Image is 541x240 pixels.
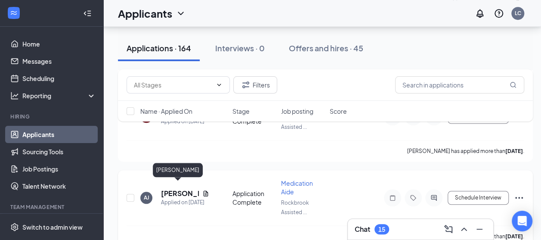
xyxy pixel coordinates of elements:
svg: Settings [10,223,19,231]
div: Applications · 164 [127,43,191,53]
svg: Minimize [474,224,485,234]
h5: [PERSON_NAME] [161,189,199,198]
div: Open Intercom Messenger [512,211,532,231]
svg: WorkstreamLogo [9,9,18,17]
a: Job Postings [22,160,96,178]
span: Medication Aide [281,179,313,196]
svg: MagnifyingGlass [510,81,516,88]
div: LC [515,9,521,17]
svg: ActiveChat [429,194,439,201]
span: Name · Applied On [140,107,192,115]
svg: Collapse [83,9,92,18]
a: Scheduling [22,70,96,87]
input: All Stages [134,80,212,90]
svg: Note [387,194,398,201]
a: Sourcing Tools [22,143,96,160]
svg: Ellipses [514,193,524,203]
svg: Filter [241,80,251,90]
a: Talent Network [22,178,96,195]
h3: Chat [355,224,370,234]
svg: ChevronUp [459,224,469,234]
b: [DATE] [505,233,523,240]
span: Rockbrook Assisted ... [281,199,309,215]
a: Applicants [22,126,96,143]
button: ComposeMessage [442,222,455,236]
div: Hiring [10,113,94,120]
span: Score [330,107,347,115]
div: Application Complete [232,189,276,206]
p: [PERSON_NAME] has applied more than . [407,147,524,155]
div: Switch to admin view [22,223,83,231]
svg: ChevronDown [216,81,223,88]
button: Minimize [473,222,486,236]
button: ChevronUp [457,222,471,236]
svg: Document [202,190,209,197]
button: Filter Filters [233,76,277,94]
svg: Notifications [475,8,485,19]
div: Reporting [22,91,96,100]
svg: ComposeMessage [443,224,454,234]
span: Job posting [281,107,313,115]
h1: Applicants [118,6,172,21]
div: Offers and hires · 45 [289,43,363,53]
svg: QuestionInfo [494,8,504,19]
button: Schedule Interview [448,191,509,205]
a: Messages [22,53,96,70]
a: Home [22,35,96,53]
div: Interviews · 0 [215,43,265,53]
svg: Analysis [10,91,19,100]
div: [PERSON_NAME] [153,163,203,177]
input: Search in applications [395,76,524,94]
b: [DATE] [505,148,523,154]
span: Stage [232,107,250,115]
div: 15 [378,226,385,233]
div: Applied on [DATE] [161,198,209,207]
svg: ChevronDown [176,8,186,19]
div: Team Management [10,203,94,211]
div: AJ [144,194,149,201]
svg: Tag [408,194,418,201]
